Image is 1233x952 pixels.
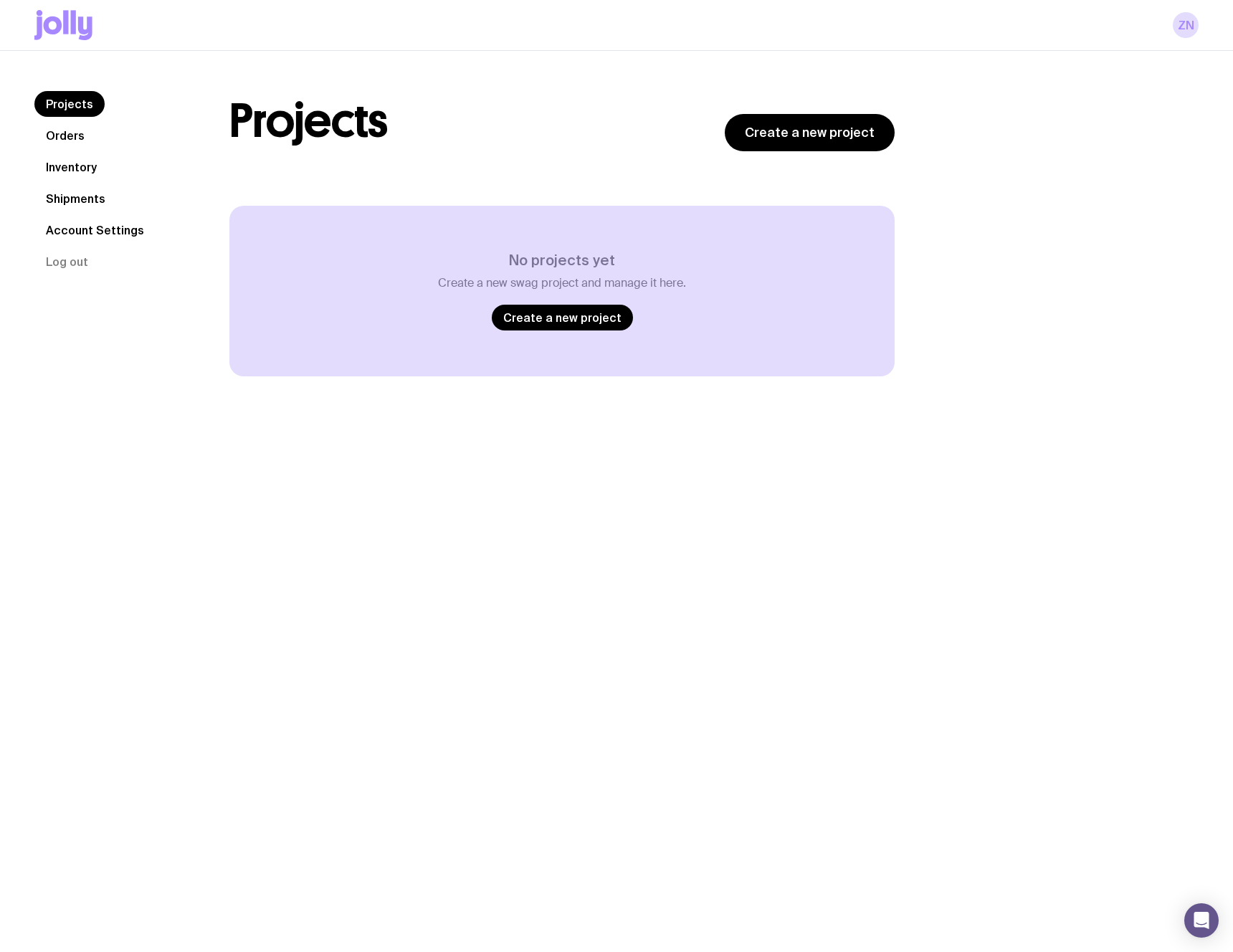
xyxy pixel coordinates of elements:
a: Projects [34,91,105,117]
p: Create a new swag project and manage it here. [438,276,686,290]
a: Inventory [34,154,108,180]
button: Log out [34,249,100,275]
a: Create a new project [725,114,895,151]
a: Account Settings [34,217,156,243]
a: Shipments [34,186,117,211]
h3: No projects yet [438,252,686,269]
a: Create a new project [492,305,633,330]
a: ZN [1173,12,1199,38]
a: Orders [34,123,96,148]
div: Open Intercom Messenger [1184,903,1219,938]
h1: Projects [229,98,388,144]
